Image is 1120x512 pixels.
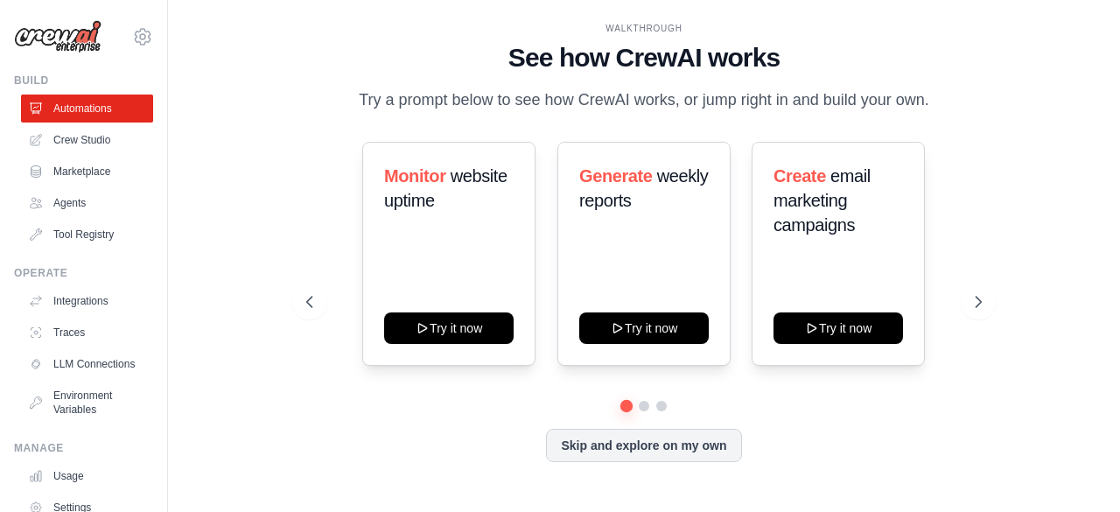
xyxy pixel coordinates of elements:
[14,266,153,280] div: Operate
[21,382,153,424] a: Environment Variables
[21,221,153,249] a: Tool Registry
[21,462,153,490] a: Usage
[350,88,938,113] p: Try a prompt below to see how CrewAI works, or jump right in and build your own.
[21,189,153,217] a: Agents
[14,20,101,53] img: Logo
[306,22,981,35] div: WALKTHROUGH
[21,350,153,378] a: LLM Connections
[306,42,981,74] h1: See how CrewAI works
[14,441,153,455] div: Manage
[21,287,153,315] a: Integrations
[579,312,709,344] button: Try it now
[14,74,153,88] div: Build
[579,166,653,186] span: Generate
[384,166,507,210] span: website uptime
[773,166,871,235] span: email marketing campaigns
[384,312,514,344] button: Try it now
[1032,428,1120,512] iframe: Chat Widget
[773,166,826,186] span: Create
[21,158,153,186] a: Marketplace
[21,95,153,123] a: Automations
[579,166,708,210] span: weekly reports
[384,166,446,186] span: Monitor
[773,312,903,344] button: Try it now
[546,429,741,462] button: Skip and explore on my own
[21,126,153,154] a: Crew Studio
[21,319,153,347] a: Traces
